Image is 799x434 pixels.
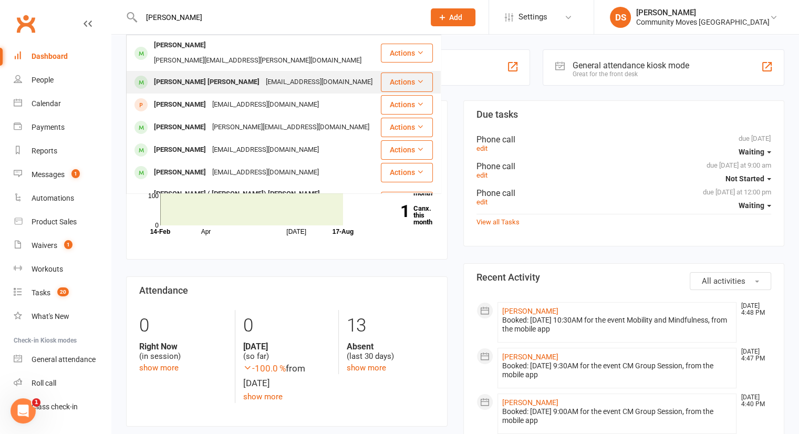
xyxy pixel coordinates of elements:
input: Search... [138,10,417,25]
span: 20 [57,287,69,296]
div: Calendar [32,99,61,108]
h3: Due tasks [476,109,772,120]
span: 1 [64,240,72,249]
div: Automations [32,194,74,202]
a: Calendar [14,92,111,116]
div: [EMAIL_ADDRESS][DOMAIN_NAME] [209,165,322,180]
button: Actions [381,163,433,182]
a: edit [476,198,487,206]
button: Actions [381,118,433,137]
a: Tasks 20 [14,281,111,305]
a: Waivers 1 [14,234,111,257]
a: View all Tasks [476,218,520,226]
strong: Right Now [139,342,227,352]
a: Payments [14,116,111,139]
div: Phone call [476,188,772,198]
a: Automations [14,187,111,210]
a: show more [139,363,179,373]
div: Phone call [476,135,772,144]
span: Waiting [739,148,764,156]
div: Booked: [DATE] 9:00AM for the event CM Group Session, from the mobile app [502,407,732,425]
a: What's New [14,305,111,328]
button: Actions [381,140,433,159]
div: [PERSON_NAME] [151,38,209,53]
a: Roll call [14,371,111,395]
div: (in session) [139,342,227,361]
button: Waiting [739,196,771,215]
div: What's New [32,312,69,321]
div: DS [610,7,631,28]
h3: Recent Activity [476,272,772,283]
div: Class check-in [32,402,78,411]
a: [PERSON_NAME] [502,398,558,407]
span: 1 [32,398,40,407]
div: [EMAIL_ADDRESS][DOMAIN_NAME] [209,97,322,112]
div: Community Moves [GEOGRAPHIC_DATA] [636,17,770,27]
div: [EMAIL_ADDRESS][DOMAIN_NAME] [209,142,322,158]
div: Roll call [32,379,56,387]
a: Dashboard [14,45,111,68]
div: Booked: [DATE] 9:30AM for the event CM Group Session, from the mobile app [502,361,732,379]
a: [PERSON_NAME] [502,353,558,361]
button: All activities [690,272,771,290]
a: 1Canx. this month [372,205,434,225]
span: Settings [518,5,547,29]
div: [PERSON_NAME][EMAIL_ADDRESS][DOMAIN_NAME] [209,120,372,135]
div: [PERSON_NAME] [151,120,209,135]
div: Messages [32,170,65,179]
span: 1 [71,169,80,178]
span: -100.0 % [243,363,286,374]
button: Actions [381,95,433,114]
a: General attendance kiosk mode [14,348,111,371]
div: Waivers [32,241,57,250]
a: Clubworx [13,11,39,37]
div: Product Sales [32,218,77,226]
div: Great for the front desk [573,70,689,78]
div: Reports [32,147,57,155]
button: Waiting [739,142,771,161]
span: Not Started [725,174,764,183]
div: [PERSON_NAME] [151,165,209,180]
a: show more [347,363,386,373]
div: Dashboard [32,52,68,60]
a: edit [476,144,487,152]
span: All activities [702,276,745,286]
button: Actions [381,73,433,91]
div: [PERSON_NAME][EMAIL_ADDRESS][PERSON_NAME][DOMAIN_NAME] [151,53,365,68]
a: Messages 1 [14,163,111,187]
strong: [DATE] [243,342,330,352]
div: (so far) [243,342,330,361]
time: [DATE] 4:48 PM [736,303,771,316]
div: Booked: [DATE] 10:30AM for the event Mobility and Mindfulness, from the mobile app [502,316,732,334]
div: [EMAIL_ADDRESS][DOMAIN_NAME] [263,75,376,90]
div: Phone call [476,161,772,171]
a: [PERSON_NAME] [502,307,558,315]
div: Payments [32,123,65,131]
a: Class kiosk mode [14,395,111,419]
button: Actions [381,44,433,63]
button: Actions [381,192,433,211]
div: from [DATE] [243,361,330,390]
time: [DATE] 4:40 PM [736,394,771,408]
a: Product Sales [14,210,111,234]
div: Tasks [32,288,50,297]
a: show more [243,392,283,401]
strong: Absent [347,342,434,352]
div: (last 30 days) [347,342,434,361]
span: Add [449,13,462,22]
div: [PERSON_NAME] [151,142,209,158]
div: General attendance kiosk mode [573,60,689,70]
button: Not Started [725,169,771,188]
time: [DATE] 4:47 PM [736,348,771,362]
h3: Attendance [139,285,434,296]
div: People [32,76,54,84]
a: Reports [14,139,111,163]
strong: 1 [372,203,409,219]
span: Waiting [739,201,764,210]
div: General attendance [32,355,96,364]
a: Workouts [14,257,111,281]
div: [PERSON_NAME] ( [PERSON_NAME]) [PERSON_NAME] [151,187,323,202]
div: [PERSON_NAME] [151,97,209,112]
a: People [14,68,111,92]
div: Workouts [32,265,63,273]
